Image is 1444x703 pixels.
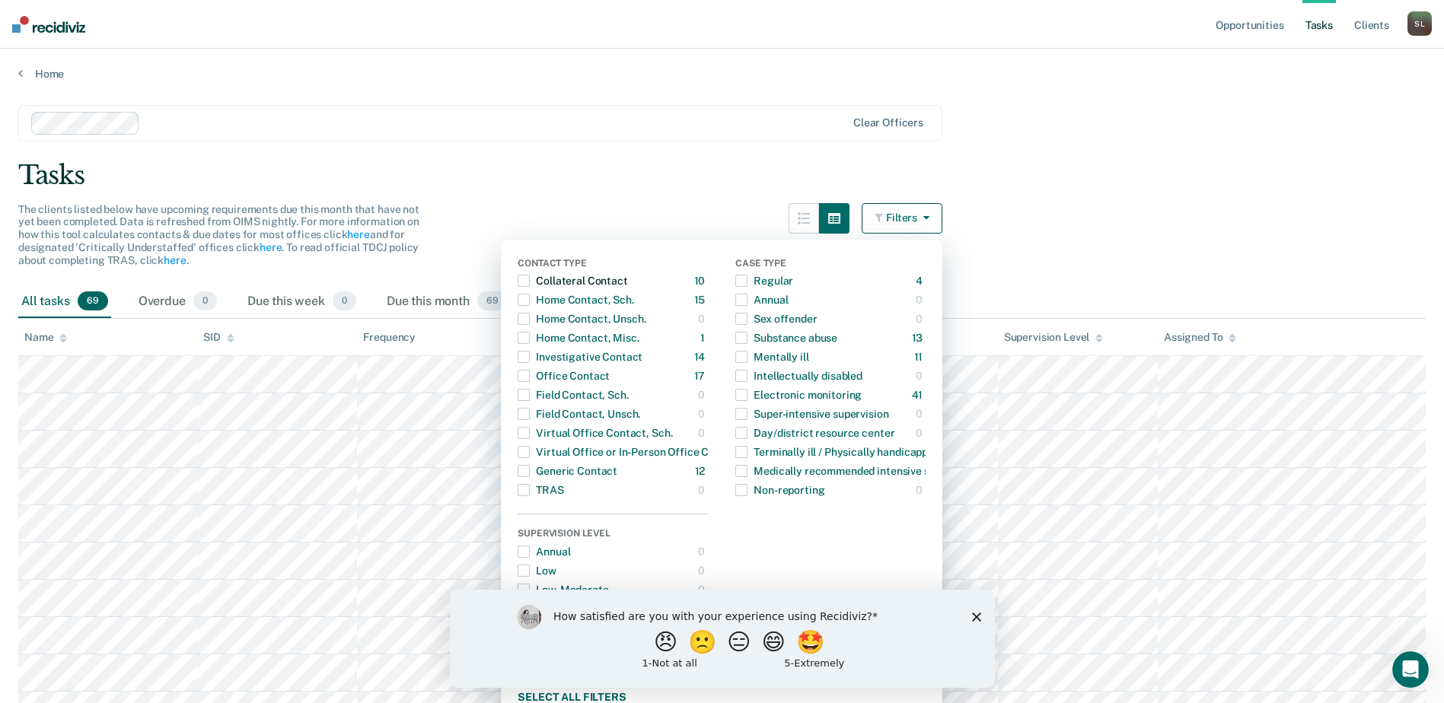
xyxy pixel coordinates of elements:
[135,285,220,319] div: Overdue0
[518,364,610,388] div: Office Contact
[12,16,85,33] img: Recidiviz
[450,590,995,688] iframe: Survey by Kim from Recidiviz
[1407,11,1432,36] div: S L
[1004,331,1104,344] div: Supervision Level
[912,326,926,350] div: 13
[695,459,709,483] div: 12
[203,331,234,344] div: SID
[18,285,111,319] div: All tasks69
[1164,331,1236,344] div: Assigned To
[735,345,808,369] div: Mentally ill
[363,331,416,344] div: Frequency
[698,307,708,331] div: 0
[518,326,639,350] div: Home Contact, Misc.
[698,478,708,502] div: 0
[384,285,511,319] div: Due this month69
[1407,11,1432,36] button: SL
[518,539,570,564] div: Annual
[698,539,708,564] div: 0
[916,307,926,331] div: 0
[518,307,645,331] div: Home Contact, Unsch.
[518,459,617,483] div: Generic Contact
[916,364,926,388] div: 0
[333,291,356,311] span: 0
[735,459,980,483] div: Medically recommended intensive supervision
[518,345,642,369] div: Investigative Contact
[518,528,708,542] div: Supervision Level
[244,285,359,319] div: Due this week0
[698,402,708,426] div: 0
[735,478,824,502] div: Non-reporting
[735,326,837,350] div: Substance abuse
[853,116,923,129] div: Clear officers
[1392,651,1429,688] iframe: Intercom live chat
[518,288,633,312] div: Home Contact, Sch.
[735,421,894,445] div: Day/district resource center
[735,440,940,464] div: Terminally ill / Physically handicapped
[18,203,419,266] span: The clients listed below have upcoming requirements due this month that have not yet been complet...
[912,383,926,407] div: 41
[477,291,508,311] span: 69
[916,288,926,312] div: 0
[698,421,708,445] div: 0
[518,383,628,407] div: Field Contact, Sch.
[916,402,926,426] div: 0
[193,291,217,311] span: 0
[18,67,1426,81] a: Home
[518,440,741,464] div: Virtual Office or In-Person Office Contact
[735,307,817,331] div: Sex offender
[735,364,862,388] div: Intellectually disabled
[518,421,672,445] div: Virtual Office Contact, Sch.
[914,345,926,369] div: 11
[735,402,888,426] div: Super-intensive supervision
[694,269,709,293] div: 10
[164,254,186,266] a: here
[518,258,708,272] div: Contact Type
[916,478,926,502] div: 0
[916,269,926,293] div: 4
[694,288,709,312] div: 15
[78,291,108,311] span: 69
[700,326,708,350] div: 1
[694,345,709,369] div: 14
[735,258,926,272] div: Case Type
[735,383,862,407] div: Electronic monitoring
[735,269,793,293] div: Regular
[18,160,1426,191] div: Tasks
[518,558,556,583] div: Low
[347,228,369,240] a: here
[24,331,67,344] div: Name
[698,558,708,583] div: 0
[518,402,640,426] div: Field Contact, Unsch.
[518,269,627,293] div: Collateral Contact
[916,421,926,445] div: 0
[698,383,708,407] div: 0
[518,478,563,502] div: TRAS
[862,203,942,234] button: Filters
[735,288,788,312] div: Annual
[260,241,282,253] a: here
[694,364,709,388] div: 17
